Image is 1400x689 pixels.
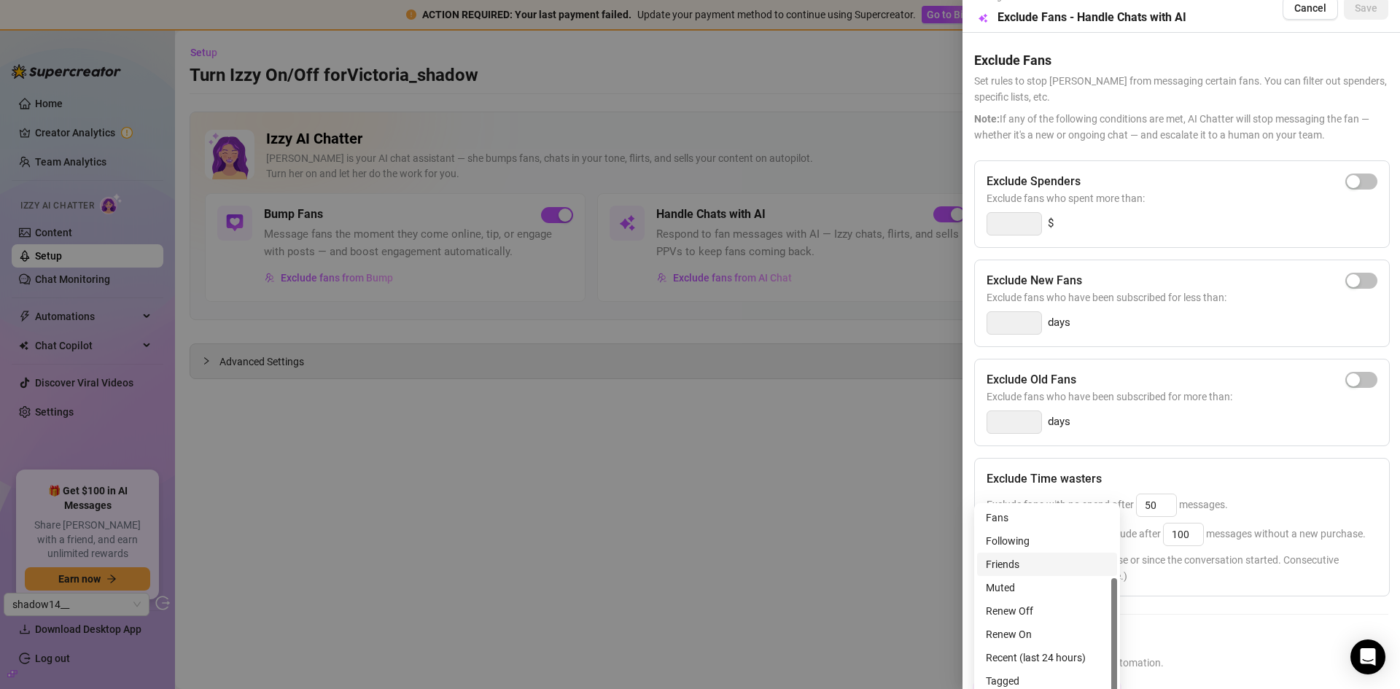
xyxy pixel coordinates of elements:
[977,506,1117,529] div: Fans
[987,371,1076,389] h5: Exclude Old Fans
[974,50,1388,70] h5: Exclude Fans
[987,389,1377,405] span: Exclude fans who have been subscribed for more than:
[974,632,1388,652] h5: Exclude Fans Lists
[977,599,1117,623] div: Renew Off
[987,499,1228,510] span: Exclude fans with no spend after messages.
[1294,2,1326,14] span: Cancel
[986,580,1108,596] div: Muted
[997,9,1186,26] h5: Exclude Fans - Handle Chats with AI
[986,510,1108,526] div: Fans
[974,73,1388,105] span: Set rules to stop [PERSON_NAME] from messaging certain fans. You can filter out spenders, specifi...
[974,111,1388,143] span: If any of the following conditions are met, AI Chatter will stop messaging the fan — whether it's...
[987,190,1377,206] span: Exclude fans who spent more than:
[974,113,1000,125] span: Note:
[1350,639,1385,674] div: Open Intercom Messenger
[987,272,1082,289] h5: Exclude New Fans
[977,576,1117,599] div: Muted
[987,552,1377,584] span: (Either since their last purchase or since the conversation started. Consecutive messages are cou...
[1048,215,1054,233] span: $
[977,646,1117,669] div: Recent (last 24 hours)
[986,673,1108,689] div: Tagged
[986,556,1108,572] div: Friends
[1048,314,1070,332] span: days
[1048,413,1070,431] span: days
[986,650,1108,666] div: Recent (last 24 hours)
[986,603,1108,619] div: Renew Off
[974,655,1388,671] span: Select lists to exclude from AI automation.
[986,626,1108,642] div: Renew On
[987,528,1366,540] span: If they have spent before, exclude after messages without a new purchase.
[987,173,1081,190] h5: Exclude Spenders
[987,470,1102,488] h5: Exclude Time wasters
[987,289,1377,305] span: Exclude fans who have been subscribed for less than:
[977,553,1117,576] div: Friends
[986,533,1108,549] div: Following
[977,623,1117,646] div: Renew On
[977,529,1117,553] div: Following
